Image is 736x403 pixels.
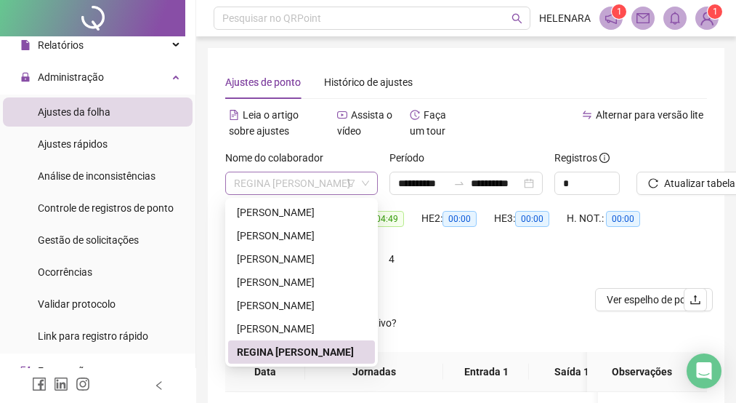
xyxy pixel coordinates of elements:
span: Ver espelho de ponto [607,292,701,308]
span: Assista o vídeo [337,109,392,137]
span: linkedin [54,377,68,391]
span: mail [636,12,650,25]
div: [PERSON_NAME] [237,228,366,244]
div: [PERSON_NAME] [237,321,366,337]
span: export [20,366,31,376]
th: Observações [587,352,696,392]
div: ADRIANA GAMERO GONCALVES [228,201,375,224]
div: H. NOT.: [567,210,661,227]
th: Data [225,352,305,392]
span: Faça um tour [410,109,446,137]
span: upload [690,294,701,306]
span: Exportações [38,365,94,377]
span: notification [604,12,618,25]
div: FRANCIELLI CARVALHO DA SILVA [228,271,375,294]
span: swap-right [453,177,465,189]
span: 1 [617,7,622,17]
sup: Atualize o seu contato no menu Meus Dados [708,4,722,19]
span: facebook [32,377,46,391]
div: REGINA MARIA CANDIDA [228,340,375,364]
span: bell [668,12,682,25]
span: Observações [599,364,684,380]
span: Validar protocolo [38,298,116,310]
span: history [410,110,420,120]
span: Controle de registros de ponto [38,202,174,214]
div: [PERSON_NAME] [237,204,366,220]
span: Leia o artigo sobre ajustes [229,109,299,137]
span: 00:00 [515,211,549,227]
span: Ocorrências [38,266,92,278]
span: left [154,380,164,391]
span: filter [347,179,355,188]
div: Open Intercom Messenger [687,354,721,388]
img: 93315 [696,7,718,29]
span: 00:00 [442,211,477,227]
span: 00:00 [606,211,640,227]
div: RAFAELA FERNANDES BALIEIRO [228,317,375,340]
span: Histórico de ajustes [324,76,413,88]
span: youtube [337,110,347,120]
span: Ajustes da folha [38,106,110,118]
span: Análise de inconsistências [38,170,155,182]
span: Link para registro rápido [38,330,148,342]
span: file [20,40,31,50]
span: info-circle [599,153,610,163]
div: [PERSON_NAME] [237,274,366,290]
th: Jornadas [305,352,443,392]
span: Ajustes rápidos [38,138,108,150]
span: file-text [229,110,239,120]
div: CLELIA BEATRIZ PINHEIRO GOMES [228,224,375,247]
span: Administração [38,71,104,83]
div: HE 2: [421,210,494,227]
span: down [361,179,370,188]
th: Entrada 1 [443,352,529,392]
div: DANIELA CANDIDA PEREIRA [228,247,375,271]
span: instagram [76,377,90,391]
span: Relatórios [38,39,84,51]
label: Período [389,150,434,166]
span: Alternar para versão lite [596,109,703,121]
button: Ver espelho de ponto [595,288,713,311]
span: REGINA MARIA CANDIDA [234,172,369,194]
span: lock [20,72,31,82]
span: Registros [554,150,610,166]
th: Saída 1 [529,352,615,392]
div: REGINA [PERSON_NAME] [237,344,366,360]
span: Gestão de solicitações [38,234,139,246]
span: swap [582,110,592,120]
span: HELENARA [539,10,591,26]
span: 1 [713,7,718,17]
span: search [511,13,522,24]
span: 04:49 [370,211,404,227]
span: Ajustes de ponto [225,76,301,88]
div: HE 3: [494,210,567,227]
span: reload [648,178,658,188]
div: [PERSON_NAME] [237,251,366,267]
span: to [453,177,465,189]
div: HE 1: [349,210,421,227]
span: Atualizar tabela [664,175,735,191]
div: HELENARA APARECIDA RODRIGUES [228,294,375,317]
label: Nome do colaborador [225,150,333,166]
span: 4 [389,253,395,265]
sup: 1 [612,4,626,19]
div: [PERSON_NAME] [237,298,366,314]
